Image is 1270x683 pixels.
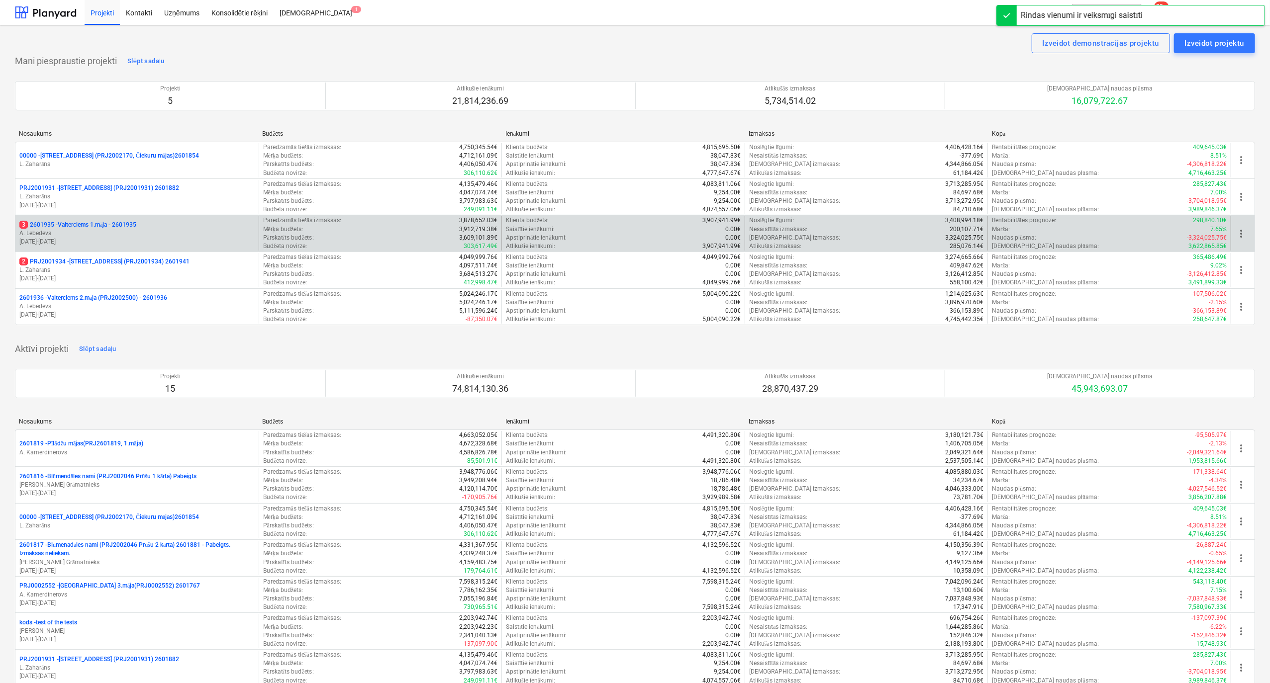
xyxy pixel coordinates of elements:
p: 85,501.91€ [467,457,497,465]
p: Paredzamās tiešās izmaksas : [263,253,341,261]
p: Klienta budžets : [506,468,549,476]
button: Slēpt sadaļu [125,53,167,69]
p: L. Zaharāns [19,521,255,530]
p: -3,126,412.85€ [1187,270,1227,278]
p: Apstiprinātie ienākumi : [506,160,567,169]
div: Izmaksas [749,418,984,425]
p: PRJ2001931 - [STREET_ADDRESS] (PRJ2001931) 2601882 [19,184,179,192]
p: Paredzamās tiešās izmaksas : [263,468,341,476]
p: Atlikušās izmaksas : [749,169,801,177]
p: 21,814,236.69 [452,95,508,107]
p: Apstiprinātie ienākumi : [506,448,567,457]
p: A. Kamerdinerovs [19,591,255,599]
p: [DATE] - [DATE] [19,274,255,283]
div: Slēpt sadaļu [79,343,116,355]
p: 4,344,866.05€ [945,160,983,169]
div: 2601816 -Blūmendāles nami (PRJ2002046 Prūšu 1 kārta) Pabeigts[PERSON_NAME] Grāmatnieks[DATE]-[DATE] [19,472,255,498]
p: Budžeta novirze : [263,242,307,251]
p: Noslēgtie līgumi : [749,431,794,439]
p: 3,324,025.75€ [945,234,983,242]
p: 200,107.71€ [950,225,983,234]
p: Atlikušās izmaksas : [749,205,801,214]
p: [DEMOGRAPHIC_DATA] izmaksas : [749,234,840,242]
p: Nesaistītās izmaksas : [749,188,808,197]
p: 1,406,705.05€ [945,439,983,448]
p: A. Lebedevs [19,229,255,238]
p: Marža : [992,261,1010,270]
div: Budžets [262,130,497,138]
p: Mērķa budžets : [263,152,303,160]
p: kods - test of the tests [19,618,77,627]
span: more_vert [1235,301,1247,313]
p: 16,079,722.67 [1047,95,1153,107]
p: [DATE] - [DATE] [19,599,255,607]
p: L. Zaharāns [19,192,255,201]
p: 84,697.68€ [953,188,983,197]
p: A. Kamerdinerovs [19,448,255,457]
p: Rentabilitātes prognoze : [992,290,1056,298]
p: Saistītie ienākumi : [506,261,555,270]
p: 0.00€ [725,298,741,307]
div: Nosaukums [19,418,254,425]
span: 1 [351,6,361,13]
p: [DEMOGRAPHIC_DATA] naudas plūsma [1047,85,1153,93]
p: 412,998.47€ [464,278,497,287]
p: Noslēgtie līgumi : [749,290,794,298]
p: -3,324,025.75€ [1187,234,1227,242]
p: -3,704,018.95€ [1187,197,1227,205]
p: 4,777,647.67€ [702,169,741,177]
p: 3,713,285.95€ [945,180,983,188]
p: 0.00€ [725,261,741,270]
p: Nesaistītās izmaksas : [749,439,808,448]
p: PRJ2001931 - [STREET_ADDRESS] (PRJ2001931) 2601882 [19,655,179,664]
p: Budžeta novirze : [263,278,307,287]
div: Slēpt sadaļu [127,56,165,67]
p: 4,049,999.76€ [702,278,741,287]
p: 9,254.00€ [714,188,741,197]
p: 285,827.43€ [1193,180,1227,188]
p: 4,491,320.80€ [702,431,741,439]
p: 4,406,428.16€ [945,143,983,152]
p: Projekti [160,372,181,381]
p: Atlikušās izmaksas : [749,315,801,324]
p: Atlikušie ienākumi : [506,278,555,287]
p: [DEMOGRAPHIC_DATA] naudas plūsma : [992,242,1099,251]
p: 4,049,999.76€ [702,253,741,261]
p: [DEMOGRAPHIC_DATA] izmaksas : [749,197,840,205]
div: 2PRJ2001934 -[STREET_ADDRESS] (PRJ2001934) 2601941L. Zaharāns[DATE]-[DATE] [19,257,255,283]
p: Noslēgtie līgumi : [749,216,794,225]
p: 4,049,999.76€ [459,253,497,261]
div: 2601817 -Blūmenadāles nami (PRJ2002046 Prūšu 2 kārta) 2601881 - Pabeigts. Izmaksas neliekam.[PERS... [19,541,255,575]
p: Atlikušie ienākumi [452,85,508,93]
div: 2601936 -Valterciems 2.māja (PRJ2002500) - 2601936A. Lebedevs[DATE]-[DATE] [19,294,255,319]
p: Atlikušie ienākumi [452,372,508,381]
p: 4,406,050.47€ [459,160,497,169]
p: 558,100.42€ [950,278,983,287]
p: Atlikušie ienākumi : [506,169,555,177]
p: 00000 - [STREET_ADDRESS] (PRJ2002170, Čiekuru mājas)2601854 [19,513,199,521]
p: 409,645.03€ [1193,143,1227,152]
span: more_vert [1235,264,1247,276]
p: [DATE] - [DATE] [19,238,255,246]
p: 5,004,090.22€ [702,315,741,324]
div: 00000 -[STREET_ADDRESS] (PRJ2002170, Čiekuru mājas)2601854L. Zaharāns [19,513,255,530]
p: Marža : [992,188,1010,197]
p: Mērķa budžets : [263,439,303,448]
p: 0.00€ [725,307,741,315]
p: 9,254.00€ [714,197,741,205]
p: Paredzamās tiešās izmaksas : [263,431,341,439]
p: -377.69€ [960,152,983,160]
button: Izveidot projektu [1174,33,1255,53]
p: Mērķa budžets : [263,188,303,197]
p: -366,153.89€ [1191,307,1227,315]
p: Naudas plūsma : [992,234,1036,242]
p: 4,586,826.78€ [459,448,497,457]
p: 258,647.87€ [1193,315,1227,324]
p: [DEMOGRAPHIC_DATA] izmaksas : [749,307,840,315]
p: Naudas plūsma : [992,197,1036,205]
div: kods -test of the tests[PERSON_NAME][DATE]-[DATE] [19,618,255,644]
span: 3 [19,221,28,229]
span: more_vert [1235,515,1247,527]
div: 32601935 -Valterciems 1.māja - 2601935A. Lebedevs[DATE]-[DATE] [19,221,255,246]
p: 84,710.68€ [953,205,983,214]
